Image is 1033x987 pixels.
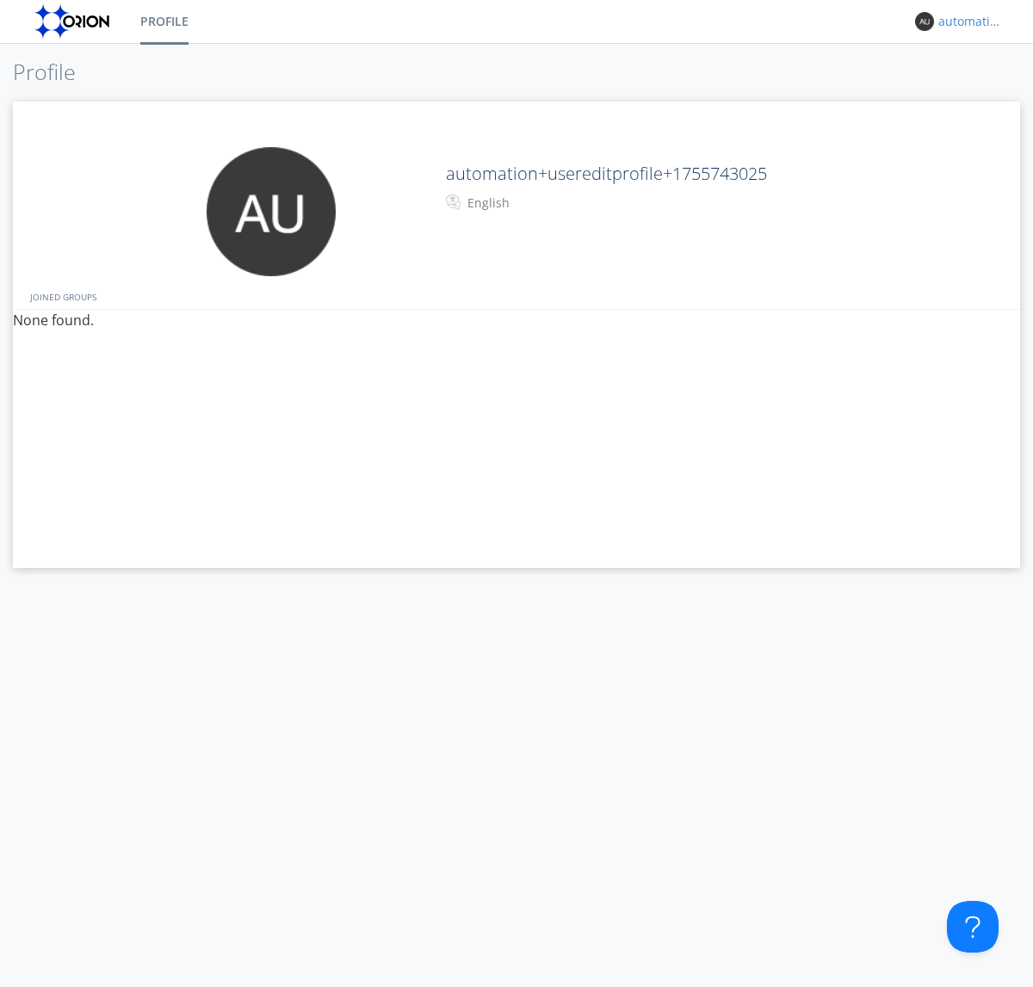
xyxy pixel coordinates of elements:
img: In groups with Translation enabled, your messages will be automatically translated to and from th... [446,192,463,213]
img: orion-labs-logo.svg [34,4,114,39]
img: 373638.png [915,12,934,31]
div: JOINED GROUPS [26,284,1016,309]
h2: automation+usereditprofile+1755743025 [446,164,924,183]
div: English [467,194,611,212]
h1: Profile [13,60,1020,84]
iframe: Toggle Customer Support [947,901,999,953]
img: 373638.png [207,147,336,276]
div: automation+usereditprofile+1755743025 [938,13,1003,30]
p: None found. [13,310,1020,332]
